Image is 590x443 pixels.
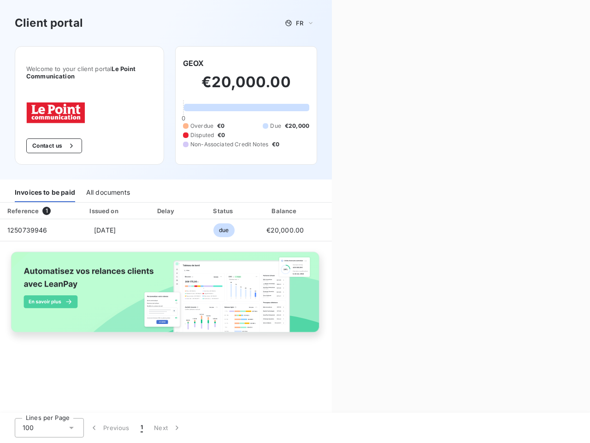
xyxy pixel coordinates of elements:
img: banner [4,247,328,346]
span: €20,000.00 [266,226,304,234]
div: Issued on [73,206,136,216]
div: Balance [255,206,315,216]
img: Company logo [26,102,85,124]
span: 0 [182,114,185,122]
div: Reference [7,207,39,215]
span: due [213,223,234,237]
span: Due [270,122,281,130]
button: 1 [135,418,148,437]
span: €0 [272,140,279,149]
h3: Client portal [15,15,83,31]
span: Overdue [190,122,213,130]
span: €0 [218,131,225,139]
span: €20,000 [285,122,309,130]
button: Contact us [26,138,82,153]
div: Delay [141,206,193,216]
span: 100 [23,423,34,432]
span: [DATE] [94,226,116,234]
span: 1 [141,423,143,432]
span: €0 [217,122,224,130]
span: 1250739946 [7,226,47,234]
div: PDF [319,206,365,216]
span: FR [296,19,303,27]
span: Non-Associated Credit Notes [190,140,268,149]
div: All documents [86,183,130,202]
span: Le Point Communication [26,65,136,80]
h6: GEOX [183,58,204,69]
div: Invoices to be paid [15,183,75,202]
span: 1 [42,207,51,215]
span: Disputed [190,131,214,139]
span: Welcome to your client portal [26,65,153,80]
button: Previous [84,418,135,437]
button: Next [148,418,187,437]
div: Status [196,206,251,216]
h2: €20,000.00 [183,73,309,101]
